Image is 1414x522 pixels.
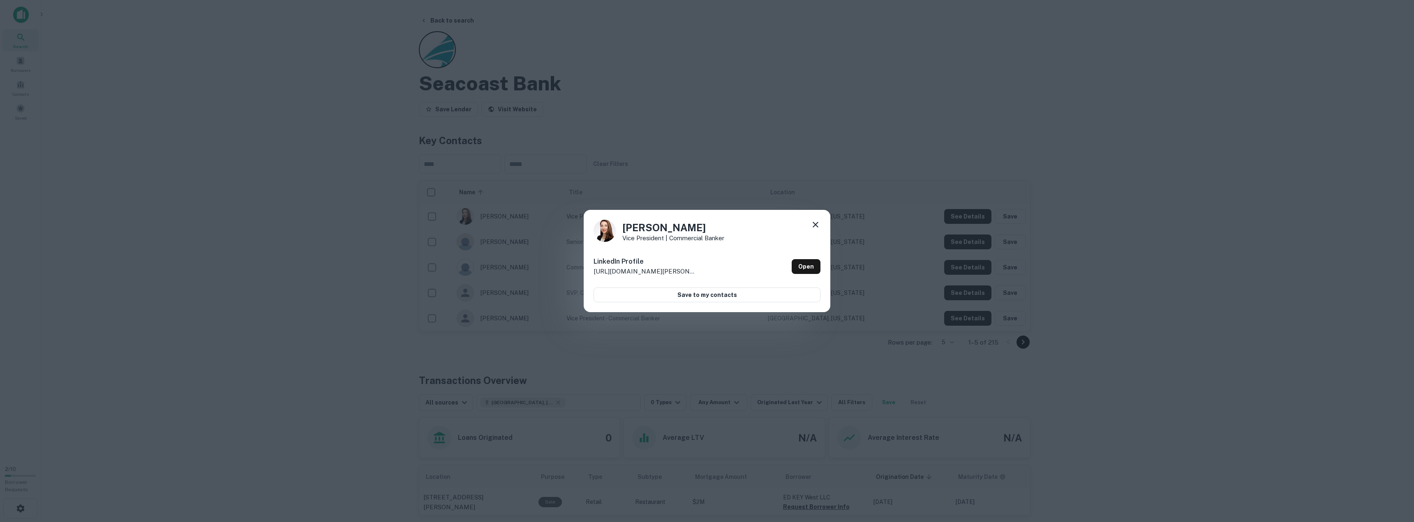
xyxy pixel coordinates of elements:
[622,235,724,241] p: Vice President | Commercial Banker
[594,257,696,267] h6: LinkedIn Profile
[594,287,820,302] button: Save to my contacts
[792,259,820,274] a: Open
[594,267,696,276] p: [URL][DOMAIN_NAME][PERSON_NAME][PERSON_NAME]
[1373,456,1414,496] iframe: Chat Widget
[594,220,616,242] img: 1629385264546
[622,220,724,235] h4: [PERSON_NAME]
